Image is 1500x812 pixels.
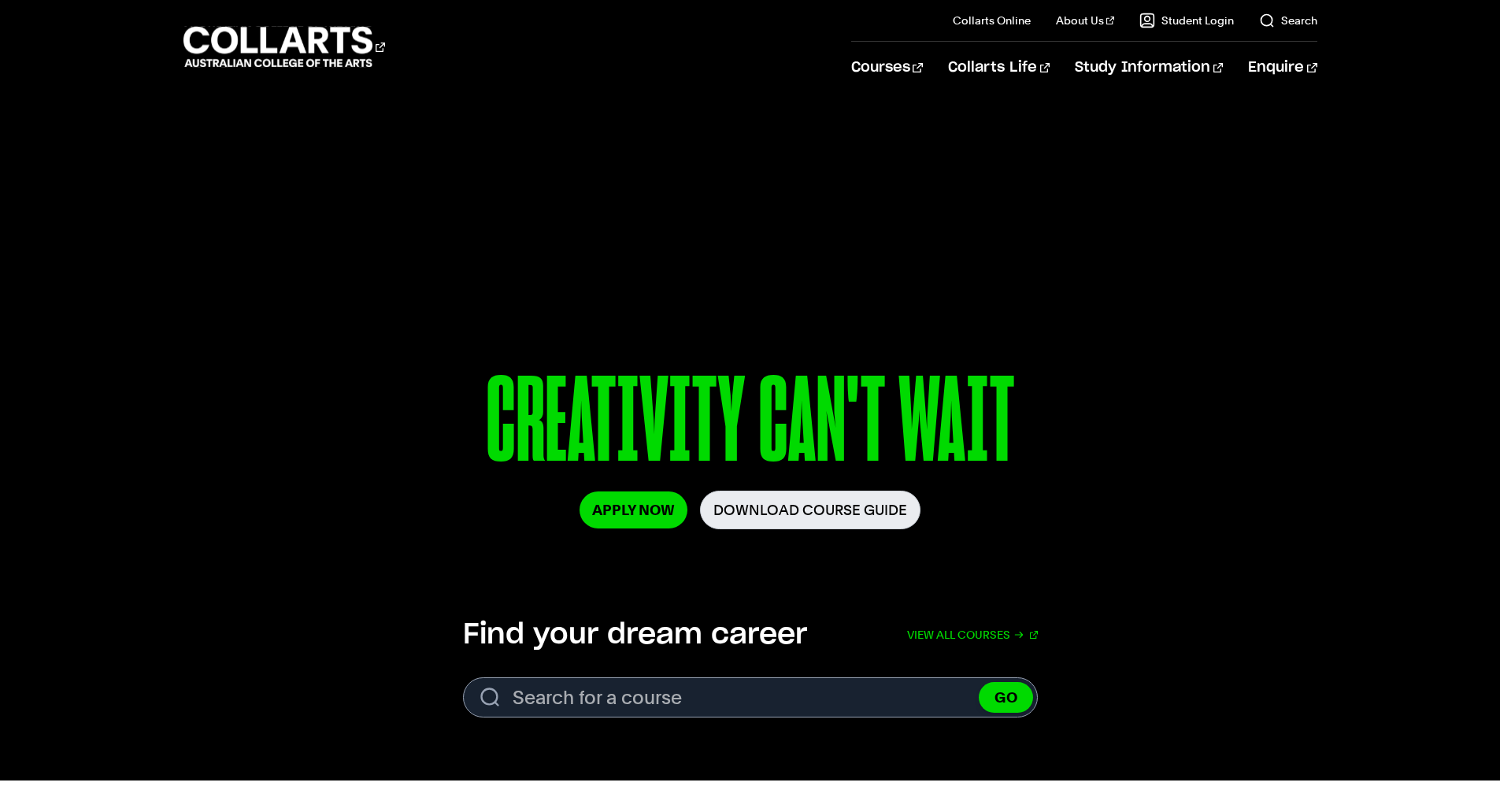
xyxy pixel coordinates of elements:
p: CREATIVITY CAN'T WAIT [310,361,1189,491]
a: Search [1259,13,1317,28]
h2: Find your dream career [463,617,807,652]
a: Download Course Guide [700,491,920,529]
a: Collarts Life [948,42,1050,94]
div: Go to homepage [183,24,385,69]
a: Courses [851,42,923,94]
a: View all courses [907,617,1038,652]
button: GO [979,682,1033,713]
a: Enquire [1248,42,1317,94]
a: Student Login [1139,13,1234,28]
input: Search for a course [463,677,1038,717]
a: Collarts Online [953,13,1031,28]
form: Search [463,677,1038,717]
a: About Us [1056,13,1114,28]
a: Apply Now [580,491,687,528]
a: Study Information [1075,42,1223,94]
